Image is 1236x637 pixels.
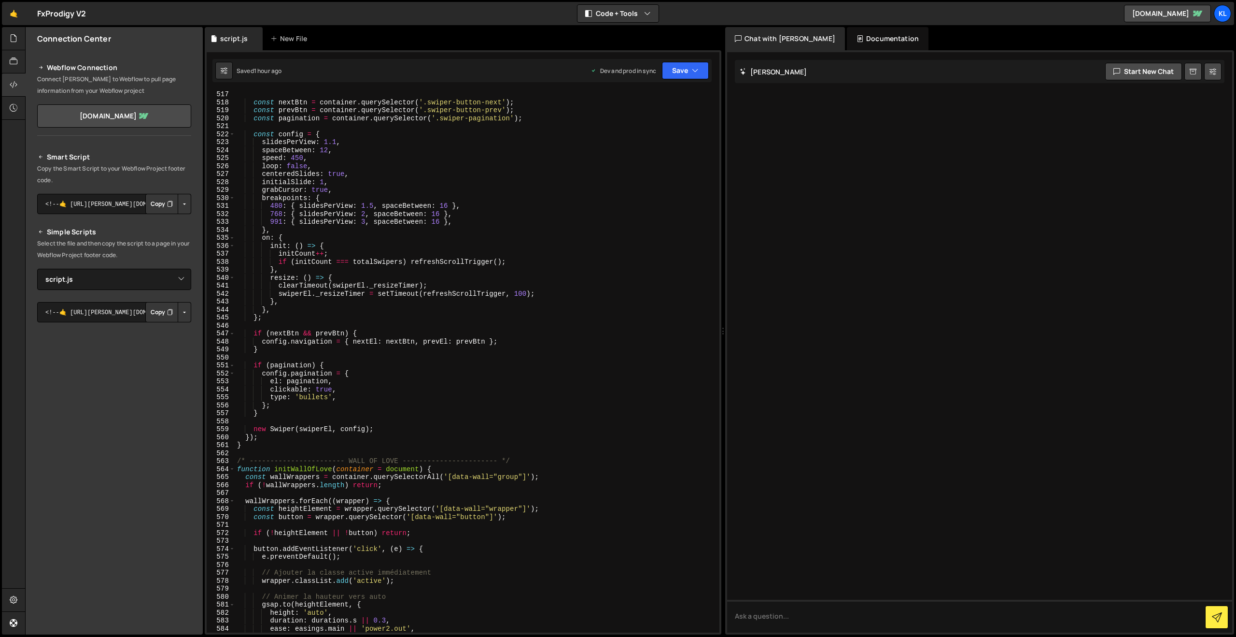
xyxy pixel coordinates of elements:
[207,577,235,585] div: 578
[207,362,235,370] div: 551
[207,90,235,99] div: 517
[207,593,235,601] div: 580
[207,115,235,123] div: 520
[207,122,235,130] div: 521
[207,425,235,434] div: 559
[270,34,311,43] div: New File
[207,418,235,426] div: 558
[207,242,235,250] div: 536
[207,178,235,187] div: 528
[207,154,235,162] div: 525
[207,553,235,561] div: 575
[37,33,111,44] h2: Connection Center
[237,67,281,75] div: Saved
[207,529,235,537] div: 572
[207,234,235,242] div: 535
[37,338,192,425] iframe: YouTube video player
[207,202,235,210] div: 531
[207,330,235,338] div: 547
[207,601,235,609] div: 581
[207,266,235,274] div: 539
[207,434,235,442] div: 560
[207,370,235,378] div: 552
[590,67,656,75] div: Dev and prod in sync
[37,104,191,128] a: [DOMAIN_NAME]
[207,306,235,314] div: 544
[207,314,235,322] div: 545
[37,226,191,238] h2: Simple Scripts
[207,609,235,617] div: 582
[207,338,235,346] div: 548
[847,27,928,50] div: Documentation
[145,194,178,214] button: Copy
[207,99,235,107] div: 518
[207,298,235,306] div: 543
[207,377,235,386] div: 553
[207,186,235,194] div: 529
[207,545,235,553] div: 574
[207,138,235,146] div: 523
[207,226,235,234] div: 534
[207,258,235,266] div: 538
[207,505,235,513] div: 569
[37,302,191,322] textarea: <!--🤙 [URL][PERSON_NAME][DOMAIN_NAME]> <script>document.addEventListener("DOMContentLoaded", func...
[207,146,235,155] div: 524
[2,2,26,25] a: 🤙
[207,218,235,226] div: 533
[207,210,235,218] div: 532
[37,73,191,97] p: Connect [PERSON_NAME] to Webflow to pull page information from your Webflow project
[207,250,235,258] div: 537
[207,481,235,490] div: 566
[1214,5,1231,22] a: Kl
[207,569,235,577] div: 577
[207,386,235,394] div: 554
[207,489,235,497] div: 567
[207,513,235,521] div: 570
[207,322,235,330] div: 546
[740,67,807,76] h2: [PERSON_NAME]
[207,106,235,115] div: 519
[207,282,235,290] div: 541
[207,521,235,529] div: 571
[207,465,235,474] div: 564
[220,34,248,43] div: script.js
[37,62,191,73] h2: Webflow Connection
[207,354,235,362] div: 550
[1124,5,1211,22] a: [DOMAIN_NAME]
[207,409,235,418] div: 557
[207,625,235,633] div: 584
[1105,63,1182,80] button: Start new chat
[207,194,235,203] div: 530
[145,302,191,322] div: Button group with nested dropdown
[207,346,235,354] div: 549
[577,5,659,22] button: Code + Tools
[37,163,191,186] p: Copy the Smart Script to your Webflow Project footer code.
[37,194,191,214] textarea: <!--🤙 [URL][PERSON_NAME][DOMAIN_NAME]> <script>document.addEventListener("DOMContentLoaded", func...
[207,617,235,625] div: 583
[207,473,235,481] div: 565
[37,238,191,261] p: Select the file and then copy the script to a page in your Webflow Project footer code.
[145,194,191,214] div: Button group with nested dropdown
[207,393,235,402] div: 555
[207,497,235,506] div: 568
[37,432,192,519] iframe: YouTube video player
[207,441,235,449] div: 561
[37,151,191,163] h2: Smart Script
[207,585,235,593] div: 579
[207,162,235,171] div: 526
[207,402,235,410] div: 556
[37,8,86,19] div: FxProdigy V2
[207,457,235,465] div: 563
[207,561,235,569] div: 576
[145,302,178,322] button: Copy
[207,274,235,282] div: 540
[207,170,235,178] div: 527
[207,290,235,298] div: 542
[207,130,235,139] div: 522
[207,449,235,458] div: 562
[662,62,709,79] button: Save
[725,27,845,50] div: Chat with [PERSON_NAME]
[254,67,282,75] div: 1 hour ago
[207,537,235,545] div: 573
